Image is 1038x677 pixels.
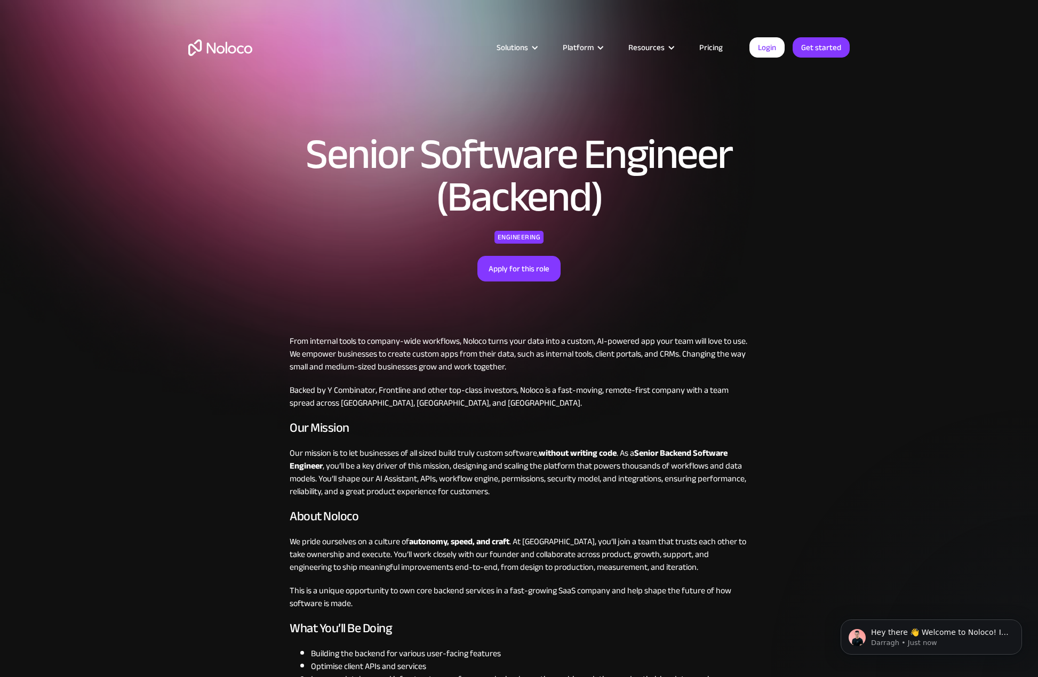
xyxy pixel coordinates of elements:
div: Resources [628,41,665,54]
p: We pride ourselves on a culture of . At [GEOGRAPHIC_DATA], you’ll join a team that trusts each ot... [290,535,748,574]
strong: without writing code [539,445,617,461]
a: Login [749,37,785,58]
p: Our mission is to let businesses of all sized build truly custom software, . As a , you’ll be a k... [290,447,748,498]
div: Solutions [497,41,528,54]
li: Optimise client APIs and services [311,660,748,673]
h3: What You’ll Be Doing [290,620,748,636]
iframe: Intercom notifications message [825,597,1038,672]
div: Platform [549,41,615,54]
div: Engineering [494,231,544,244]
p: Backed by Y Combinator, Frontline and other top-class investors, Noloco is a fast-moving, remote-... [290,384,748,409]
h3: Our Mission [290,420,748,436]
div: Platform [563,41,594,54]
strong: Senior Backend Software Engineer [290,445,728,474]
p: From internal tools to company-wide workflows, Noloco turns your data into a custom, AI-powered a... [290,335,748,373]
div: Resources [615,41,686,54]
a: Get started [793,37,850,58]
a: home [188,39,252,56]
div: Solutions [483,41,549,54]
p: This is a unique opportunity to own core backend services in a fast-growing SaaS company and help... [290,584,748,610]
h3: About Noloco [290,509,748,525]
h1: Senior Software Engineer (Backend) [244,133,794,219]
a: Pricing [686,41,736,54]
strong: autonomy, speed, and craft [409,534,509,550]
a: Apply for this role [477,256,561,281]
li: Building the backend for various user-facing features [311,647,748,660]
